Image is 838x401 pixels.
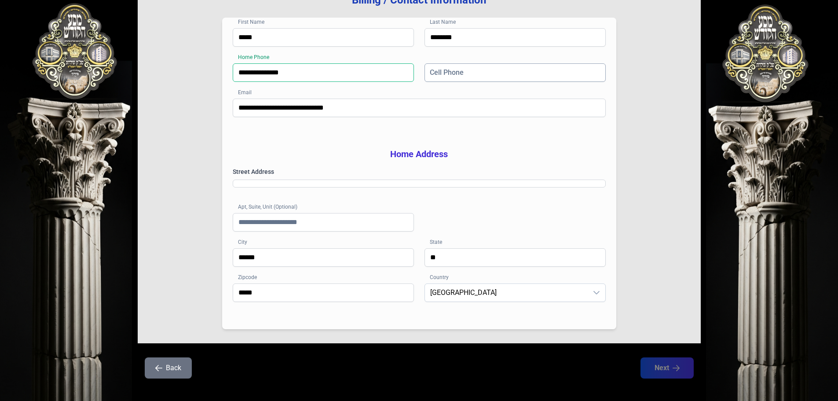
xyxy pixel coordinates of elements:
label: Street Address [233,167,606,176]
h3: Home Address [233,148,606,160]
button: Back [145,357,192,379]
span: United States [425,284,588,302]
div: dropdown trigger [588,284,605,302]
button: Next [640,357,694,379]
